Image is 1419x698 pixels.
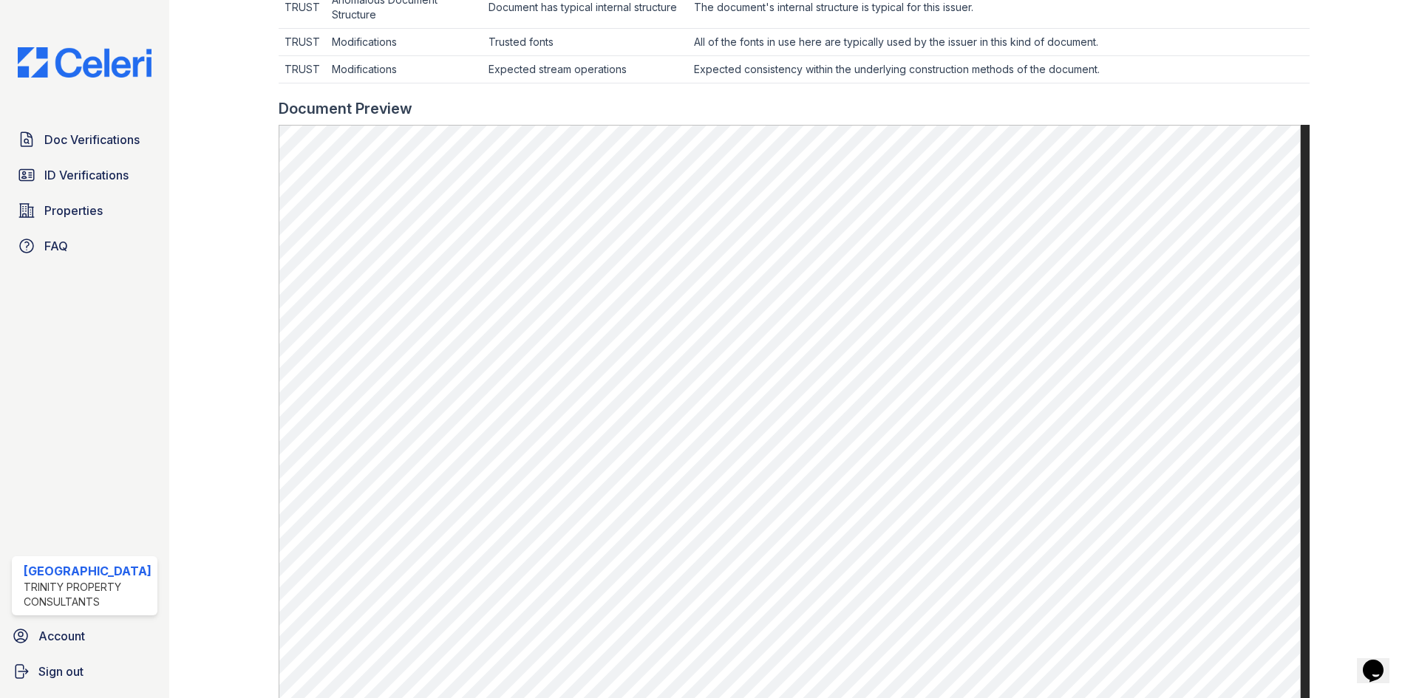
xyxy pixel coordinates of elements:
img: CE_Logo_Blue-a8612792a0a2168367f1c8372b55b34899dd931a85d93a1a3d3e32e68fde9ad4.png [6,47,163,78]
span: ID Verifications [44,166,129,184]
td: TRUST [279,56,326,83]
div: Document Preview [279,98,412,119]
div: Trinity Property Consultants [24,580,152,609]
span: Account [38,627,85,645]
span: Doc Verifications [44,131,140,148]
a: Account [6,621,163,651]
a: Sign out [6,657,163,686]
span: FAQ [44,237,68,255]
div: [GEOGRAPHIC_DATA] [24,562,152,580]
span: Properties [44,202,103,219]
td: All of the fonts in use here are typically used by the issuer in this kind of document. [688,29,1310,56]
a: Properties [12,196,157,225]
td: Expected consistency within the underlying construction methods of the document. [688,56,1310,83]
td: Expected stream operations [483,56,688,83]
span: Sign out [38,663,84,680]
td: Modifications [326,56,482,83]
iframe: chat widget [1357,639,1404,683]
td: Modifications [326,29,482,56]
a: ID Verifications [12,160,157,190]
a: Doc Verifications [12,125,157,154]
a: FAQ [12,231,157,261]
td: Trusted fonts [483,29,688,56]
td: TRUST [279,29,326,56]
